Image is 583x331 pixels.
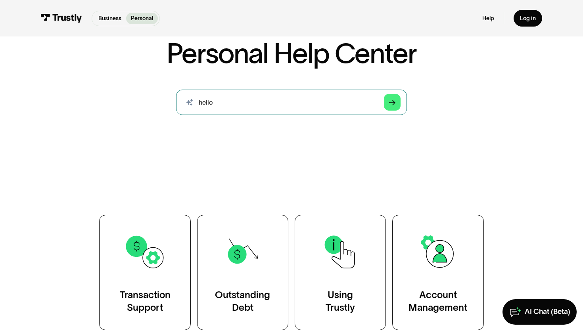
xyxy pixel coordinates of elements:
[41,14,82,23] img: Trustly Logo
[120,289,171,314] div: Transaction Support
[99,215,190,330] a: TransactionSupport
[176,90,407,115] form: Search
[126,13,158,24] a: Personal
[482,15,494,22] a: Help
[408,289,467,314] div: Account Management
[525,307,570,316] div: AI Chat (Beta)
[514,10,542,27] a: Log in
[94,13,126,24] a: Business
[502,299,577,325] a: AI Chat (Beta)
[326,289,355,314] div: Using Trustly
[295,215,386,330] a: UsingTrustly
[215,289,270,314] div: Outstanding Debt
[98,14,121,23] p: Business
[392,215,483,330] a: AccountManagement
[131,14,153,23] p: Personal
[520,15,536,22] div: Log in
[167,39,416,67] h1: Personal Help Center
[197,215,288,330] a: OutstandingDebt
[176,90,407,115] input: search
